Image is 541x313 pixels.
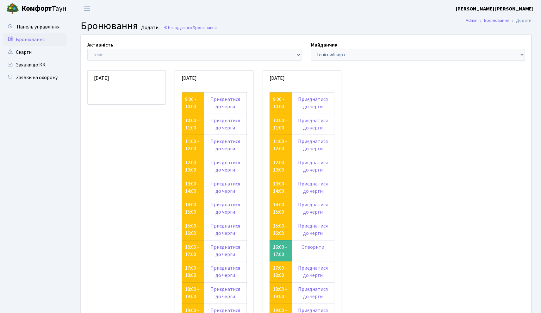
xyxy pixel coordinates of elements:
a: Приєднатися до черги [210,159,240,173]
a: Приєднатися до черги [298,201,328,216]
div: [DATE] [88,71,165,86]
a: 13:00 - 14:00 [273,180,287,195]
a: Приєднатися до черги [210,180,240,195]
a: Приєднатися до черги [298,159,328,173]
a: 16:00 - 17:00 [185,244,199,258]
a: 18:00 - 19:00 [185,286,199,300]
a: 14:00 - 15:00 [273,201,287,216]
li: Додати [509,17,532,24]
a: Приєднатися до черги [298,180,328,195]
a: 15:00 - 16:00 [185,222,199,237]
a: Приєднатися до черги [298,286,328,300]
a: 18:00 - 19:00 [273,286,287,300]
a: Приєднатися до черги [210,96,240,110]
a: Створити [302,244,324,251]
img: logo.png [6,3,19,15]
nav: breadcrumb [456,14,541,27]
a: Приєднатися до черги [210,138,240,152]
a: 15:00 - 16:00 [273,222,287,237]
small: Додати . [140,25,160,31]
span: Таун [22,3,66,14]
a: 11:00 - 12:00 [185,138,199,152]
a: [PERSON_NAME] [PERSON_NAME] [456,5,533,13]
a: Заявки до КК [3,59,66,71]
a: Приєднатися до черги [298,117,328,131]
b: Комфорт [22,3,52,14]
a: 10:00 - 11:00 [273,117,287,131]
button: Переключити навігацію [79,3,95,14]
a: 17:00 - 18:00 [185,265,199,279]
a: Приєднатися до черги [210,222,240,237]
a: 12:00 - 13:00 [273,159,287,173]
span: Панель управління [17,23,59,30]
a: 9:00 - 10:00 [185,96,196,110]
a: Приєднатися до черги [210,265,240,279]
a: 9:00 - 10:00 [273,96,284,110]
a: Приєднатися до черги [210,201,240,216]
a: Заявки на охорону [3,71,66,84]
span: Бронювання [193,25,217,31]
a: Назад до всіхБронювання [164,25,217,31]
a: Панель управління [3,21,66,33]
a: Приєднатися до черги [210,286,240,300]
a: 13:00 - 14:00 [185,180,199,195]
a: 12:00 - 13:00 [185,159,199,173]
a: Приєднатися до черги [298,222,328,237]
a: Приєднатися до черги [298,138,328,152]
a: Приєднатися до черги [298,265,328,279]
a: Admin [466,17,477,24]
a: Скарги [3,46,66,59]
div: [DATE] [263,71,341,86]
td: 16:00 - 17:00 [270,240,292,261]
a: 14:00 - 15:00 [185,201,199,216]
span: Бронювання [81,19,138,33]
a: Приєднатися до черги [210,117,240,131]
a: 11:00 - 12:00 [273,138,287,152]
label: Активність [87,41,113,49]
a: 10:00 - 11:00 [185,117,199,131]
a: Бронювання [484,17,509,24]
a: 17:00 - 18:00 [273,265,287,279]
div: [DATE] [175,71,253,86]
a: Бронювання [3,33,66,46]
a: Приєднатися до черги [298,96,328,110]
a: Приєднатися до черги [210,244,240,258]
label: Майданчик [311,41,337,49]
b: [PERSON_NAME] [PERSON_NAME] [456,5,533,12]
